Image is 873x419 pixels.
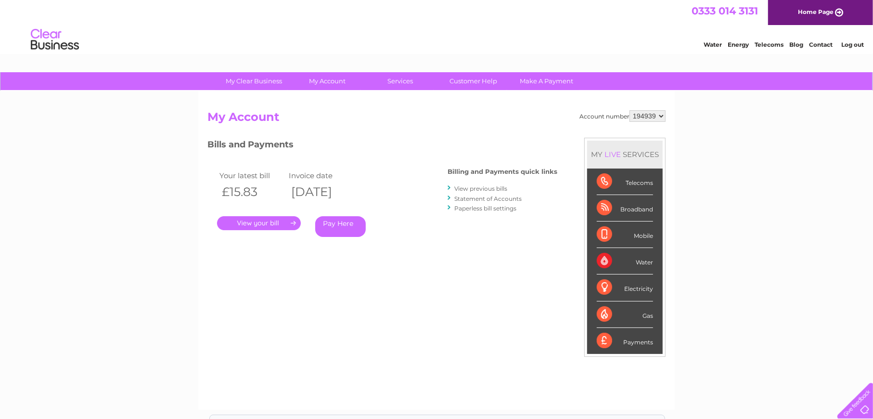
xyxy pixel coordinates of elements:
[30,25,79,54] img: logo.png
[692,5,758,17] a: 0333 014 3131
[728,41,749,48] a: Energy
[579,110,666,122] div: Account number
[217,216,301,230] a: .
[448,168,557,175] h4: Billing and Payments quick links
[841,41,864,48] a: Log out
[286,182,356,202] th: [DATE]
[597,195,653,222] div: Broadband
[789,41,803,48] a: Blog
[809,41,833,48] a: Contact
[597,169,653,195] div: Telecoms
[704,41,722,48] a: Water
[207,138,557,155] h3: Bills and Payments
[597,328,653,354] div: Payments
[597,275,653,301] div: Electricity
[288,72,367,90] a: My Account
[597,248,653,275] div: Water
[507,72,587,90] a: Make A Payment
[286,169,356,182] td: Invoice date
[217,182,286,202] th: £15.83
[597,222,653,248] div: Mobile
[587,141,663,168] div: MY SERVICES
[603,150,623,159] div: LIVE
[217,169,286,182] td: Your latest bill
[454,205,516,212] a: Paperless bill settings
[434,72,514,90] a: Customer Help
[210,5,665,47] div: Clear Business is a trading name of Verastar Limited (registered in [GEOGRAPHIC_DATA] No. 3667643...
[597,301,653,328] div: Gas
[207,110,666,129] h2: My Account
[215,72,294,90] a: My Clear Business
[454,195,522,202] a: Statement of Accounts
[315,216,366,237] a: Pay Here
[454,185,507,192] a: View previous bills
[755,41,783,48] a: Telecoms
[361,72,440,90] a: Services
